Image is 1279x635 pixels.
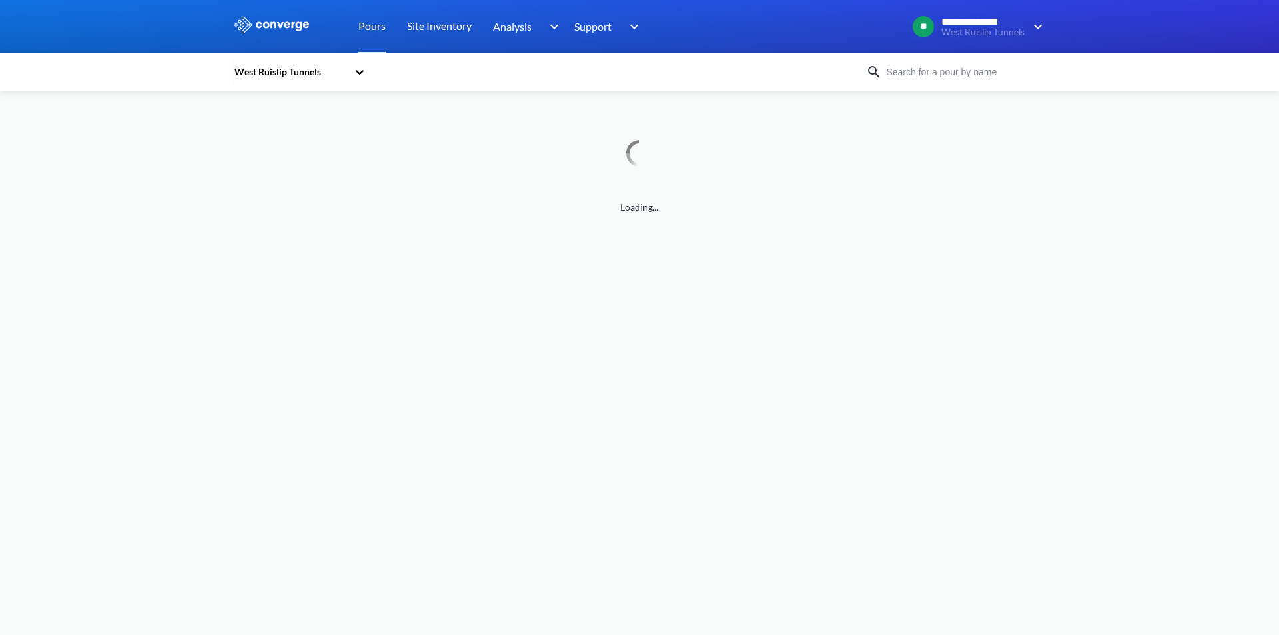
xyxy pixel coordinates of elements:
[1025,19,1046,35] img: downArrow.svg
[882,65,1043,79] input: Search for a pour by name
[233,200,1046,215] span: Loading...
[233,65,348,79] div: West Ruislip Tunnels
[866,64,882,80] img: icon-search.svg
[941,27,1025,37] span: West Ruislip Tunnels
[574,18,612,35] span: Support
[233,16,310,33] img: logo_ewhite.svg
[621,19,642,35] img: downArrow.svg
[493,18,532,35] span: Analysis
[541,19,562,35] img: downArrow.svg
